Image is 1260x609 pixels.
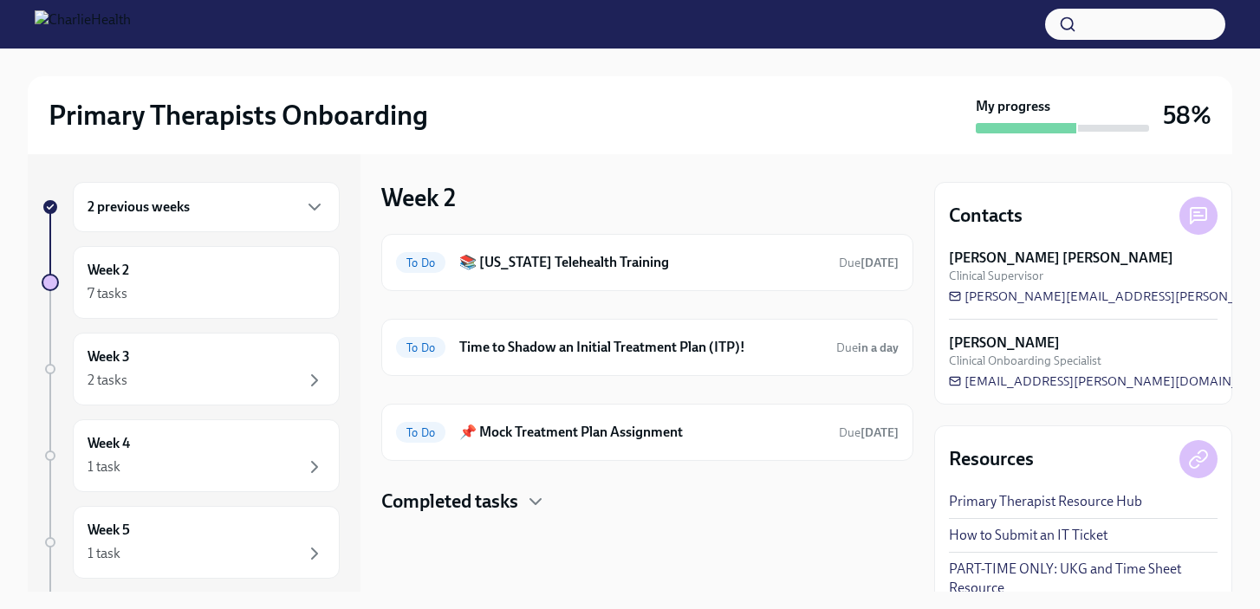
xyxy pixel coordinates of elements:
[396,249,899,276] a: To Do📚 [US_STATE] Telehealth TrainingDue[DATE]
[949,353,1101,369] span: Clinical Onboarding Specialist
[396,256,445,269] span: To Do
[49,98,428,133] h2: Primary Therapists Onboarding
[839,256,899,270] span: Due
[88,261,129,280] h6: Week 2
[976,97,1050,116] strong: My progress
[88,198,190,217] h6: 2 previous weeks
[88,284,127,303] div: 7 tasks
[949,526,1107,545] a: How to Submit an IT Ticket
[836,340,899,356] span: August 23rd, 2025 09:00
[396,426,445,439] span: To Do
[396,334,899,361] a: To DoTime to Shadow an Initial Treatment Plan (ITP)!Duein a day
[42,333,340,405] a: Week 32 tasks
[839,255,899,271] span: August 25th, 2025 09:00
[381,489,518,515] h4: Completed tasks
[839,425,899,440] span: Due
[459,338,822,357] h6: Time to Shadow an Initial Treatment Plan (ITP)!
[949,249,1173,268] strong: [PERSON_NAME] [PERSON_NAME]
[459,423,825,442] h6: 📌 Mock Treatment Plan Assignment
[42,506,340,579] a: Week 51 task
[949,492,1142,511] a: Primary Therapist Resource Hub
[88,544,120,563] div: 1 task
[858,340,899,355] strong: in a day
[88,371,127,390] div: 2 tasks
[949,203,1023,229] h4: Contacts
[949,268,1043,284] span: Clinical Supervisor
[381,489,913,515] div: Completed tasks
[861,256,899,270] strong: [DATE]
[836,340,899,355] span: Due
[949,446,1034,472] h4: Resources
[35,10,131,38] img: CharlieHealth
[396,418,899,446] a: To Do📌 Mock Treatment Plan AssignmentDue[DATE]
[1163,100,1211,131] h3: 58%
[396,341,445,354] span: To Do
[839,424,899,441] span: August 22nd, 2025 09:00
[88,521,130,540] h6: Week 5
[949,334,1060,353] strong: [PERSON_NAME]
[459,253,825,272] h6: 📚 [US_STATE] Telehealth Training
[73,182,340,232] div: 2 previous weeks
[88,347,130,366] h6: Week 3
[42,246,340,319] a: Week 27 tasks
[949,560,1218,598] a: PART-TIME ONLY: UKG and Time Sheet Resource
[88,457,120,476] div: 1 task
[381,182,456,213] h3: Week 2
[861,425,899,440] strong: [DATE]
[88,434,130,453] h6: Week 4
[42,419,340,492] a: Week 41 task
